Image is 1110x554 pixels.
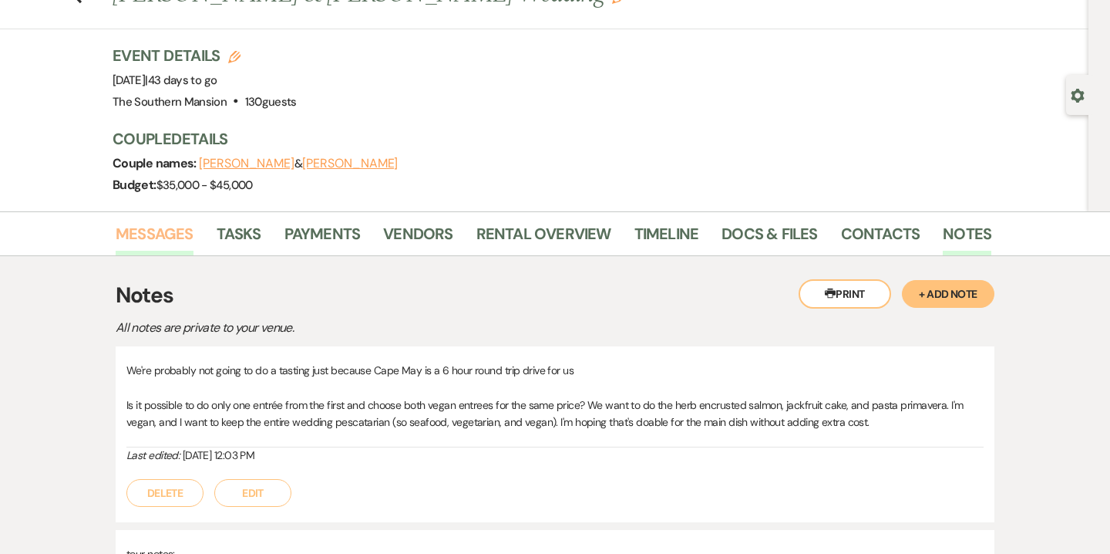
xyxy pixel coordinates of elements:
[145,73,217,88] span: |
[113,45,297,66] h3: Event Details
[113,73,217,88] span: [DATE]
[214,479,291,507] button: Edit
[126,448,180,462] i: Last edited:
[841,221,920,255] a: Contacts
[156,177,253,193] span: $35,000 - $45,000
[116,318,655,338] p: All notes are private to your venue.
[302,157,398,170] button: [PERSON_NAME]
[902,280,994,308] button: + Add Note
[1071,87,1085,102] button: Open lead details
[126,479,203,507] button: Delete
[113,177,156,193] span: Budget:
[126,362,984,379] p: We're probably not going to do a tasting just because Cape May is a 6 hour round trip drive for us
[476,221,611,255] a: Rental Overview
[126,397,984,431] p: Is it possible to do only one entrée from the first and choose both vegan entrees for the same pr...
[113,128,976,150] h3: Couple Details
[113,94,227,110] span: The Southern Mansion
[113,155,199,171] span: Couple names:
[116,221,193,255] a: Messages
[126,448,984,464] div: [DATE] 12:03 PM
[199,157,294,170] button: [PERSON_NAME]
[943,221,991,255] a: Notes
[245,94,297,110] span: 130 guests
[721,221,817,255] a: Docs & Files
[799,279,891,309] button: Print
[148,73,217,88] span: 43 days to go
[634,221,699,255] a: Timeline
[199,156,398,171] span: &
[217,221,261,255] a: Tasks
[116,279,994,312] h3: Notes
[284,221,361,255] a: Payments
[383,221,452,255] a: Vendors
